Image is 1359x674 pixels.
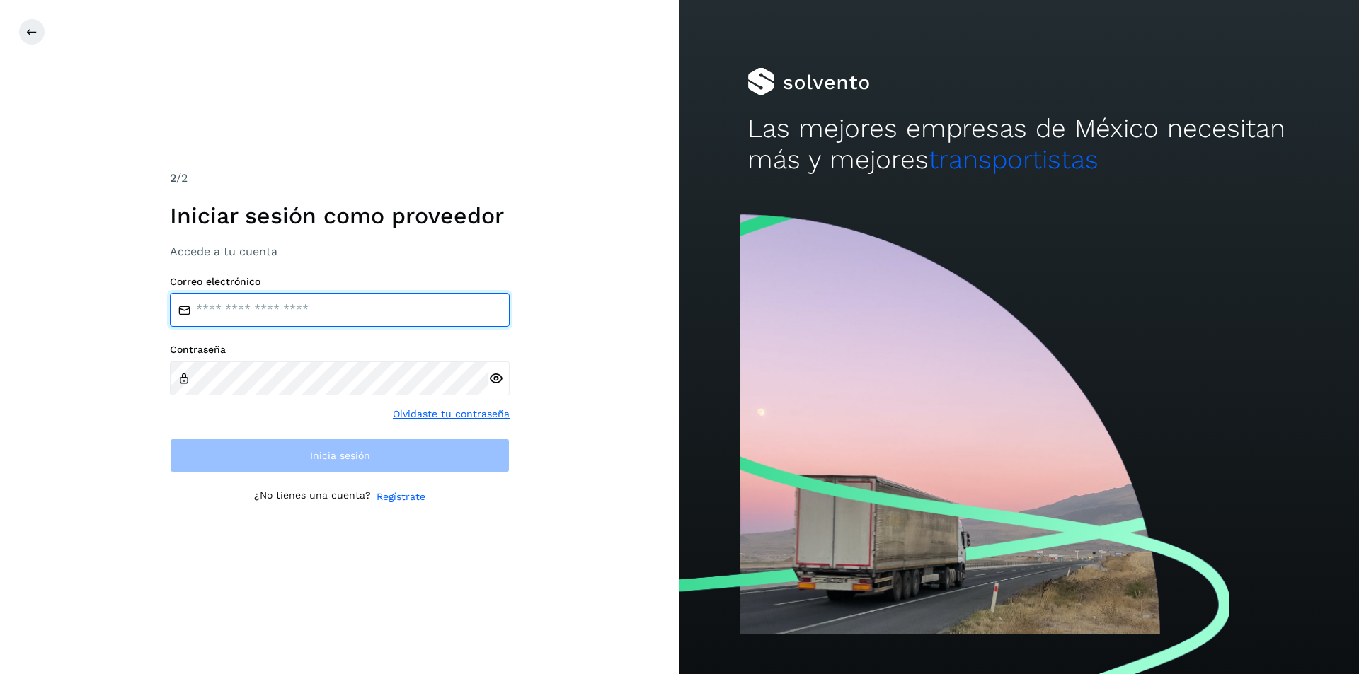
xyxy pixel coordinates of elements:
h1: Iniciar sesión como proveedor [170,202,510,229]
label: Contraseña [170,344,510,356]
span: 2 [170,171,176,185]
span: transportistas [929,144,1099,175]
h2: Las mejores empresas de México necesitan más y mejores [747,113,1291,176]
a: Olvidaste tu contraseña [393,407,510,422]
a: Regístrate [377,489,425,504]
p: ¿No tienes una cuenta? [254,489,371,504]
h3: Accede a tu cuenta [170,245,510,258]
label: Correo electrónico [170,276,510,288]
button: Inicia sesión [170,438,510,472]
span: Inicia sesión [310,451,370,460]
div: /2 [170,170,510,187]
